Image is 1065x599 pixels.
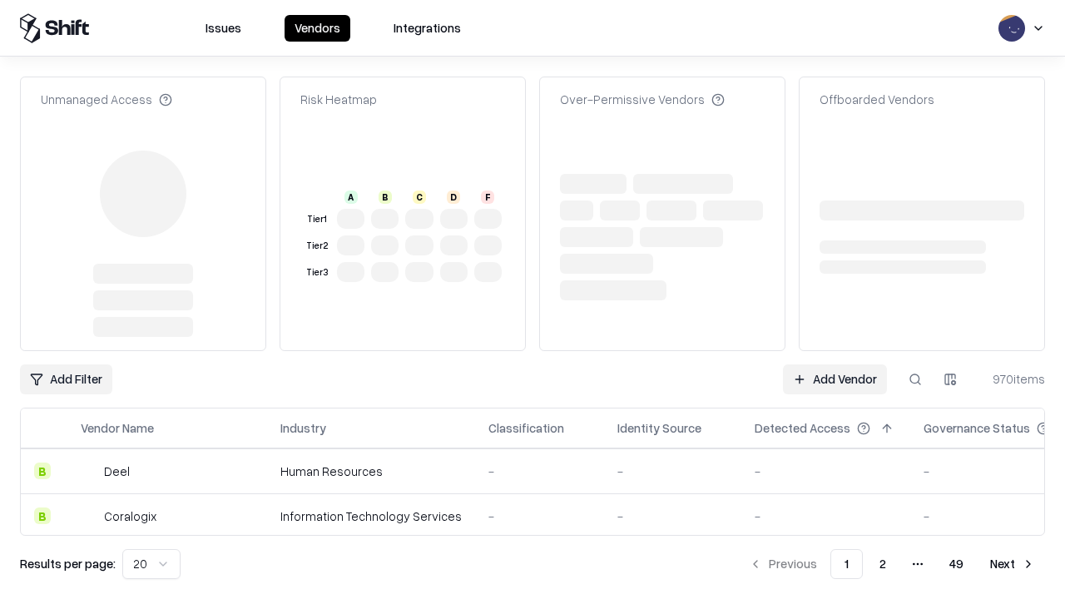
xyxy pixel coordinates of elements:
nav: pagination [739,549,1045,579]
div: Tier 3 [304,265,330,280]
button: Integrations [384,15,471,42]
div: Deel [104,463,130,480]
div: B [34,507,51,524]
img: Deel [81,463,97,479]
div: Information Technology Services [280,507,462,525]
button: Add Filter [20,364,112,394]
button: 1 [830,549,863,579]
div: C [413,191,426,204]
div: Tier 1 [304,212,330,226]
div: D [447,191,460,204]
img: Coralogix [81,507,97,524]
div: Offboarded Vendors [820,91,934,108]
div: F [481,191,494,204]
button: Next [980,549,1045,579]
button: Vendors [285,15,350,42]
div: 970 items [978,370,1045,388]
div: Coralogix [104,507,156,525]
div: B [379,191,392,204]
div: A [344,191,358,204]
div: - [755,463,897,480]
div: - [488,463,591,480]
div: - [488,507,591,525]
button: 2 [866,549,899,579]
div: Tier 2 [304,239,330,253]
div: Human Resources [280,463,462,480]
a: Add Vendor [783,364,887,394]
div: Detected Access [755,419,850,437]
div: Identity Source [617,419,701,437]
div: Vendor Name [81,419,154,437]
div: Over-Permissive Vendors [560,91,725,108]
div: Governance Status [924,419,1030,437]
div: - [755,507,897,525]
div: Industry [280,419,326,437]
div: Unmanaged Access [41,91,172,108]
div: - [617,463,728,480]
p: Results per page: [20,555,116,572]
button: 49 [936,549,977,579]
button: Issues [196,15,251,42]
div: B [34,463,51,479]
div: Risk Heatmap [300,91,377,108]
div: Classification [488,419,564,437]
div: - [617,507,728,525]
